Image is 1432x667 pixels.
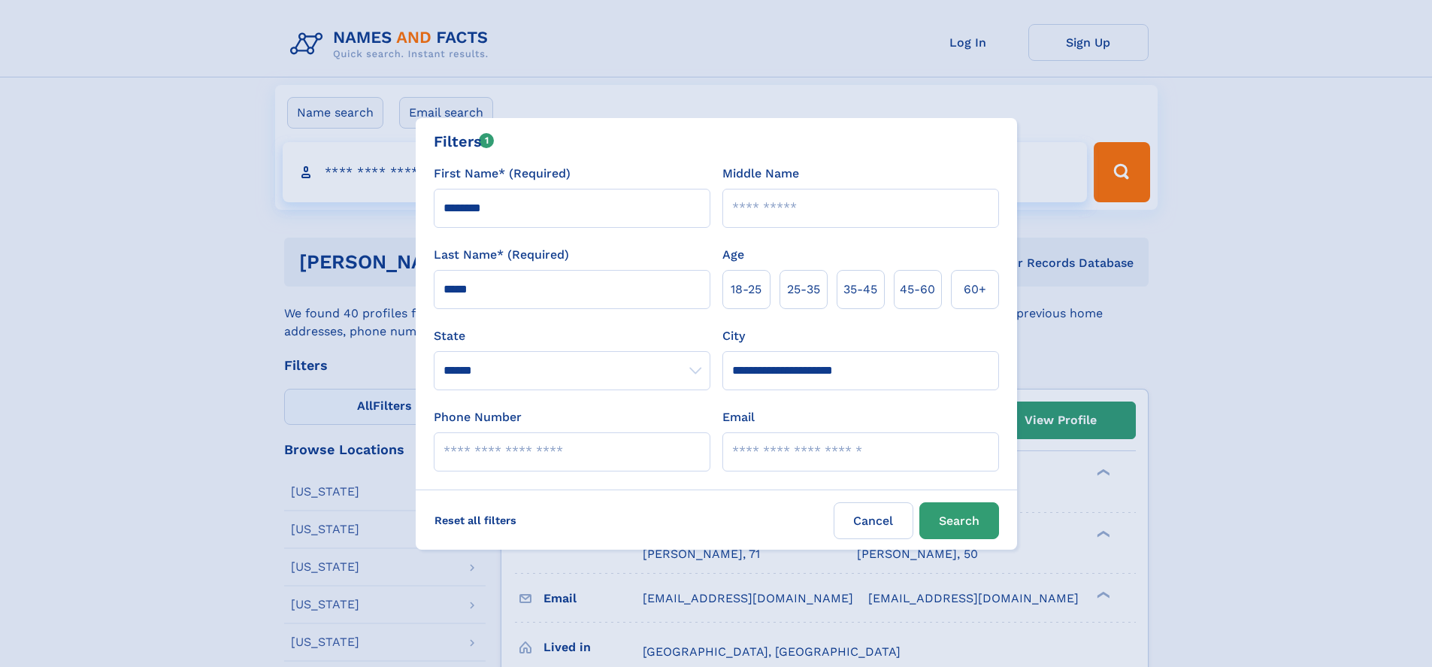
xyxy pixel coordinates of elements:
span: 60+ [964,280,986,299]
span: 25‑35 [787,280,820,299]
label: Middle Name [722,165,799,183]
label: State [434,327,710,345]
span: 45‑60 [900,280,935,299]
label: City [722,327,745,345]
button: Search [919,502,999,539]
label: Age [722,246,744,264]
div: Filters [434,130,495,153]
span: 35‑45 [843,280,877,299]
span: 18‑25 [731,280,761,299]
label: Reset all filters [425,502,526,538]
label: Last Name* (Required) [434,246,569,264]
label: Phone Number [434,408,522,426]
label: Email [722,408,755,426]
label: First Name* (Required) [434,165,571,183]
label: Cancel [834,502,913,539]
